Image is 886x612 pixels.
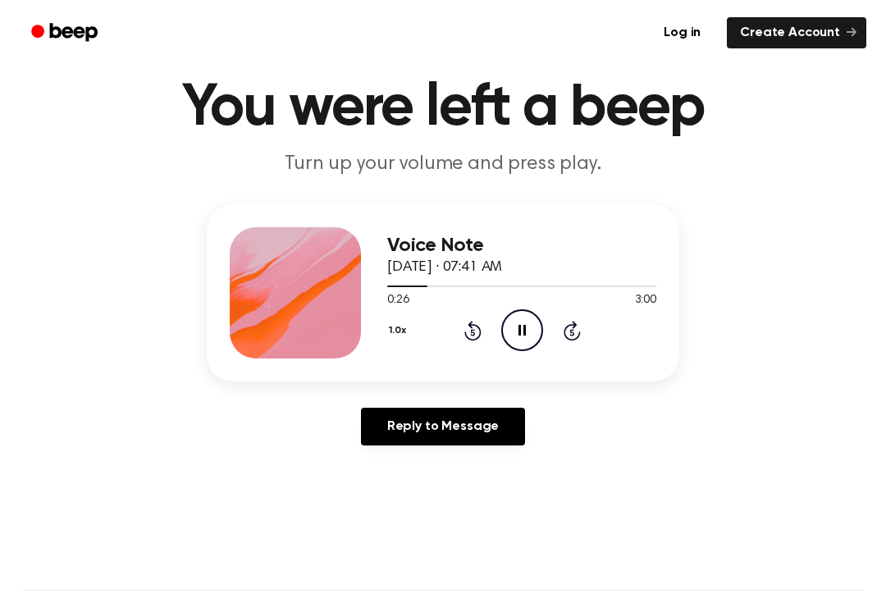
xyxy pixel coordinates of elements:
[387,260,502,275] span: [DATE] · 07:41 AM
[20,17,112,49] a: Beep
[387,292,409,309] span: 0:26
[387,317,412,345] button: 1.0x
[635,292,656,309] span: 3:00
[727,17,866,48] a: Create Account
[361,408,525,445] a: Reply to Message
[128,151,758,178] p: Turn up your volume and press play.
[387,235,656,257] h3: Voice Note
[647,14,717,52] a: Log in
[23,79,863,138] h1: You were left a beep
